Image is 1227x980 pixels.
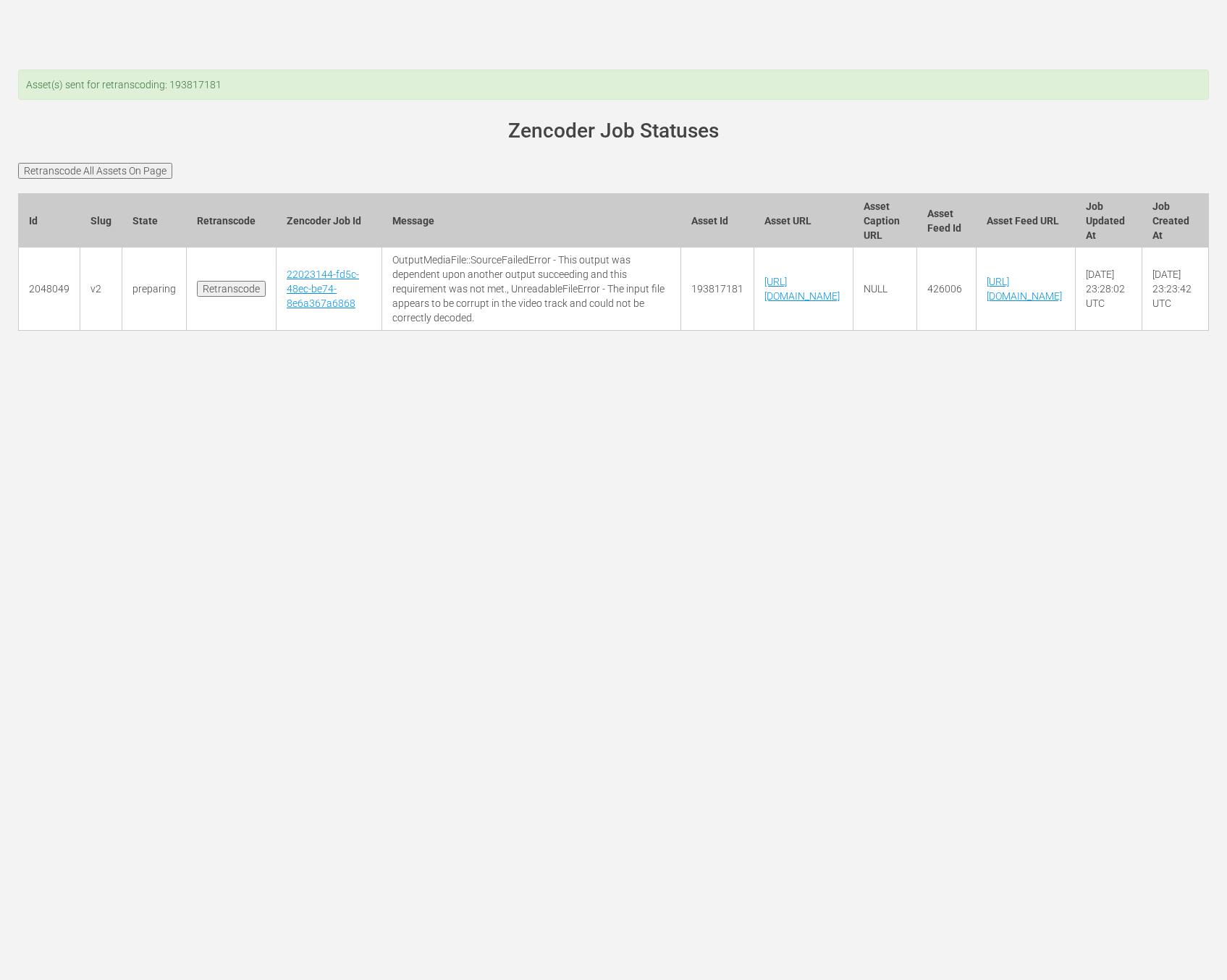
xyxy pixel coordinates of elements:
th: Asset Caption URL [853,193,917,248]
a: [URL][DOMAIN_NAME] [764,276,840,302]
td: OutputMediaFile::SourceFailedError - This output was dependent upon another output succeeding and... [381,248,680,331]
th: Job Created At [1142,193,1208,248]
a: 22023144-fd5c-48ec-be74-8e6a367a6868 [287,269,359,309]
td: NULL [853,248,917,331]
th: Retranscode [187,193,277,248]
input: Retranscode All Assets On Page [18,163,172,179]
th: Zencoder Job Id [277,193,382,248]
td: 193817181 [681,248,754,331]
td: 426006 [916,248,976,331]
th: State [122,193,187,248]
td: v2 [80,248,122,331]
th: Asset Feed URL [976,193,1075,248]
th: Asset Feed Id [916,193,976,248]
div: Asset(s) sent for retranscoding: 193817181 [18,69,1209,100]
a: [URL][DOMAIN_NAME] [987,276,1062,302]
td: 2048049 [19,248,80,331]
th: Message [381,193,680,248]
th: Asset URL [754,193,853,248]
td: [DATE] 23:28:02 UTC [1075,248,1142,331]
input: Retranscode [197,281,266,297]
th: Asset Id [681,193,754,248]
h1: Zencoder Job Statuses [38,120,1189,143]
th: Job Updated At [1075,193,1142,248]
td: [DATE] 23:23:42 UTC [1142,248,1208,331]
th: Slug [80,193,122,248]
th: Id [19,193,80,248]
td: preparing [122,248,187,331]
